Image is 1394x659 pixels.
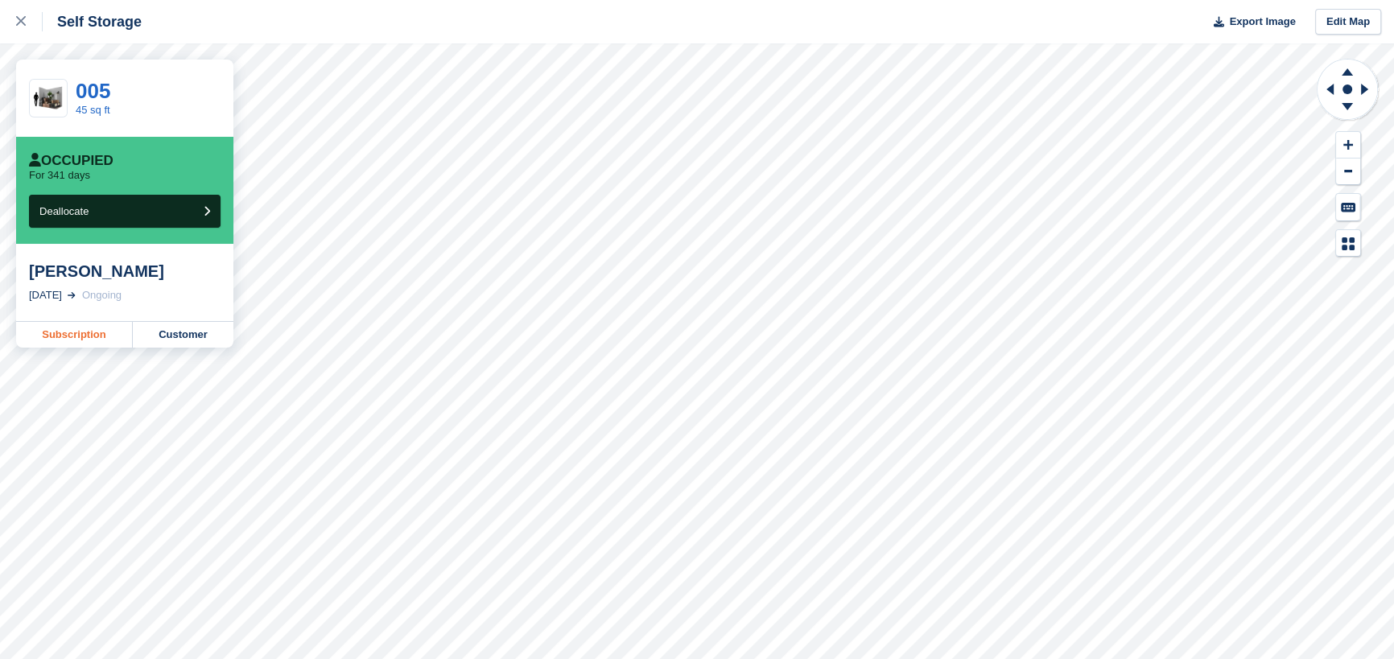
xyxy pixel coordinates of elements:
[1315,9,1381,35] a: Edit Map
[39,205,89,217] span: Deallocate
[1204,9,1296,35] button: Export Image
[1229,14,1295,30] span: Export Image
[16,322,133,348] a: Subscription
[76,104,110,116] a: 45 sq ft
[1336,159,1360,185] button: Zoom Out
[1336,194,1360,220] button: Keyboard Shortcuts
[1336,230,1360,257] button: Map Legend
[133,322,233,348] a: Customer
[29,153,113,169] div: Occupied
[1336,132,1360,159] button: Zoom In
[29,195,221,228] button: Deallocate
[29,262,221,281] div: [PERSON_NAME]
[76,79,110,103] a: 005
[43,12,142,31] div: Self Storage
[30,84,67,113] img: 40-sqft-unit%20(4).jpg
[68,292,76,299] img: arrow-right-light-icn-cde0832a797a2874e46488d9cf13f60e5c3a73dbe684e267c42b8395dfbc2abf.svg
[29,287,62,303] div: [DATE]
[29,169,90,182] p: For 341 days
[82,287,122,303] div: Ongoing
